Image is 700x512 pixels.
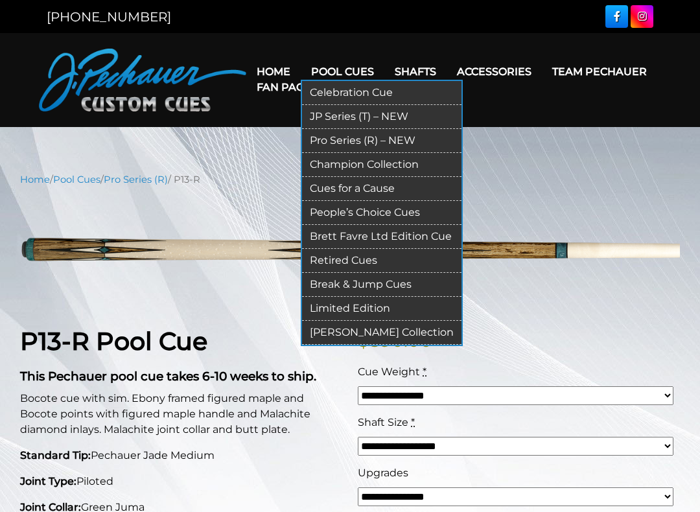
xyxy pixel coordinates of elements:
[358,329,369,351] span: $
[20,172,680,187] nav: Breadcrumb
[447,55,542,88] a: Accessories
[411,416,415,428] abbr: required
[302,153,461,177] a: Champion Collection
[302,201,461,225] a: People’s Choice Cues
[20,391,342,437] p: Bocote cue with sim. Ebony framed figured maple and Bocote points with figured maple handle and M...
[358,366,420,378] span: Cue Weight
[20,449,91,461] strong: Standard Tip:
[246,55,301,88] a: Home
[358,416,408,428] span: Shaft Size
[302,225,461,249] a: Brett Favre Ltd Edition Cue
[542,55,657,88] a: Team Pechauer
[20,448,342,463] p: Pechauer Jade Medium
[20,474,342,489] p: Piloted
[302,81,461,105] a: Celebration Cue
[39,49,246,111] img: Pechauer Custom Cues
[302,249,461,273] a: Retired Cues
[423,366,426,378] abbr: required
[20,475,76,487] strong: Joint Type:
[302,273,461,297] a: Break & Jump Cues
[302,297,461,321] a: Limited Edition
[246,71,321,104] a: Fan Page
[47,9,171,25] a: [PHONE_NUMBER]
[302,105,461,129] a: JP Series (T) – NEW
[104,174,168,185] a: Pro Series (R)
[358,329,432,351] bdi: 890.00
[301,55,384,88] a: Pool Cues
[20,174,50,185] a: Home
[20,369,316,384] strong: This Pechauer pool cue takes 6-10 weeks to ship.
[384,55,447,88] a: Shafts
[53,174,100,185] a: Pool Cues
[20,196,680,306] img: P13-N.png
[302,321,461,345] a: [PERSON_NAME] Collection
[302,129,461,153] a: Pro Series (R) – NEW
[405,71,454,104] a: Cart
[358,467,408,479] span: Upgrades
[20,326,207,356] strong: P13-R Pool Cue
[302,177,461,201] a: Cues for a Cause
[321,71,405,104] a: Warranty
